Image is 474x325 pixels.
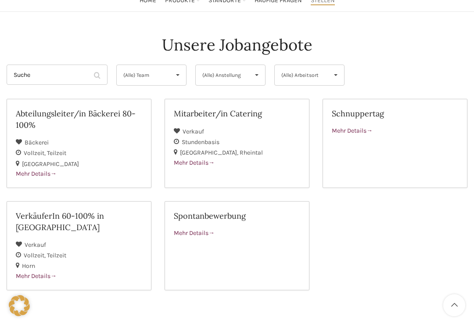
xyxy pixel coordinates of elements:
span: Verkauf [25,241,46,249]
span: Teilzeit [47,252,66,259]
span: Bäckerei [25,139,49,146]
a: Abteilungsleiter/in Bäckerei 80-100% Bäckerei Vollzeit Teilzeit [GEOGRAPHIC_DATA] Mehr Details [7,99,151,188]
span: [GEOGRAPHIC_DATA] [180,149,240,156]
span: Horn [22,262,35,270]
span: ▾ [169,65,186,85]
span: [GEOGRAPHIC_DATA] [22,160,79,168]
span: Vollzeit [24,149,47,157]
h2: Abteilungsleiter/in Bäckerei 80-100% [16,108,142,130]
span: Mehr Details [174,229,215,237]
span: (Alle) Team [123,65,165,85]
span: Mehr Details [174,159,215,166]
h4: Unsere Jobangebote [162,34,312,56]
span: Verkauf [183,128,204,135]
span: Vollzeit [24,252,47,259]
span: Teilzeit [47,149,66,157]
span: Stundenbasis [182,138,219,146]
span: (Alle) Anstellung [202,65,244,85]
span: ▾ [327,65,344,85]
span: (Alle) Arbeitsort [281,65,323,85]
span: ▾ [248,65,265,85]
a: Schnuppertag Mehr Details [323,99,467,188]
span: Mehr Details [16,170,57,177]
h2: Spontanbewerbung [174,210,300,221]
h2: VerkäuferIn 60-100% in [GEOGRAPHIC_DATA] [16,210,142,232]
a: Spontanbewerbung Mehr Details [165,201,309,290]
a: VerkäuferIn 60-100% in [GEOGRAPHIC_DATA] Verkauf Vollzeit Teilzeit Horn Mehr Details [7,201,151,290]
a: Mitarbeiter/in Catering Verkauf Stundenbasis [GEOGRAPHIC_DATA] Rheintal Mehr Details [165,99,309,188]
h2: Mitarbeiter/in Catering [174,108,300,119]
h2: Schnuppertag [332,108,458,119]
span: Mehr Details [16,272,57,280]
span: Mehr Details [332,127,373,134]
a: Scroll to top button [443,294,465,316]
span: Rheintal [240,149,263,156]
input: Suche [7,65,108,85]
